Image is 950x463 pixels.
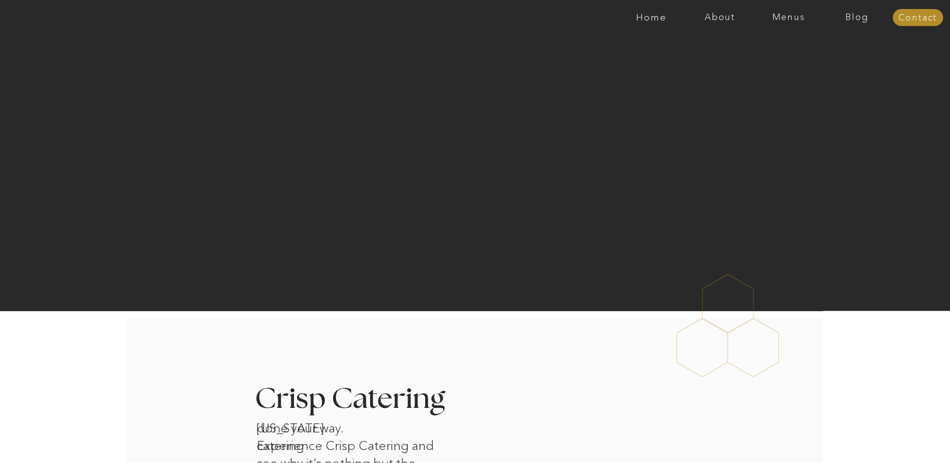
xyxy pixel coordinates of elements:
a: Menus [754,13,823,23]
a: Contact [892,13,943,23]
a: Blog [823,13,891,23]
a: Home [617,13,686,23]
h3: Crisp Catering [255,385,471,414]
a: About [686,13,754,23]
h1: [US_STATE] catering [256,419,361,432]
